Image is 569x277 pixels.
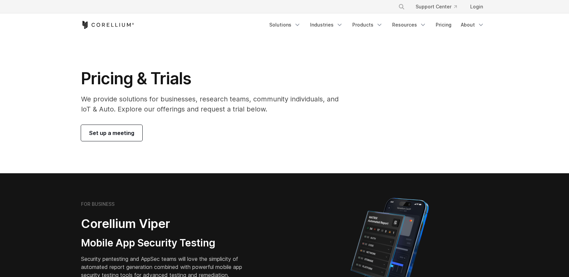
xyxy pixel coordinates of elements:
a: Login [465,1,488,13]
h3: Mobile App Security Testing [81,237,253,249]
p: We provide solutions for businesses, research teams, community individuals, and IoT & Auto. Explo... [81,94,348,114]
div: Navigation Menu [390,1,488,13]
span: Set up a meeting [89,129,134,137]
a: Products [348,19,387,31]
a: About [457,19,488,31]
h2: Corellium Viper [81,216,253,231]
a: Solutions [265,19,305,31]
a: Corellium Home [81,21,134,29]
button: Search [396,1,408,13]
a: Pricing [432,19,455,31]
a: Set up a meeting [81,125,142,141]
div: Navigation Menu [265,19,488,31]
a: Support Center [410,1,462,13]
h1: Pricing & Trials [81,68,348,89]
h6: FOR BUSINESS [81,201,115,207]
a: Industries [306,19,347,31]
a: Resources [388,19,430,31]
